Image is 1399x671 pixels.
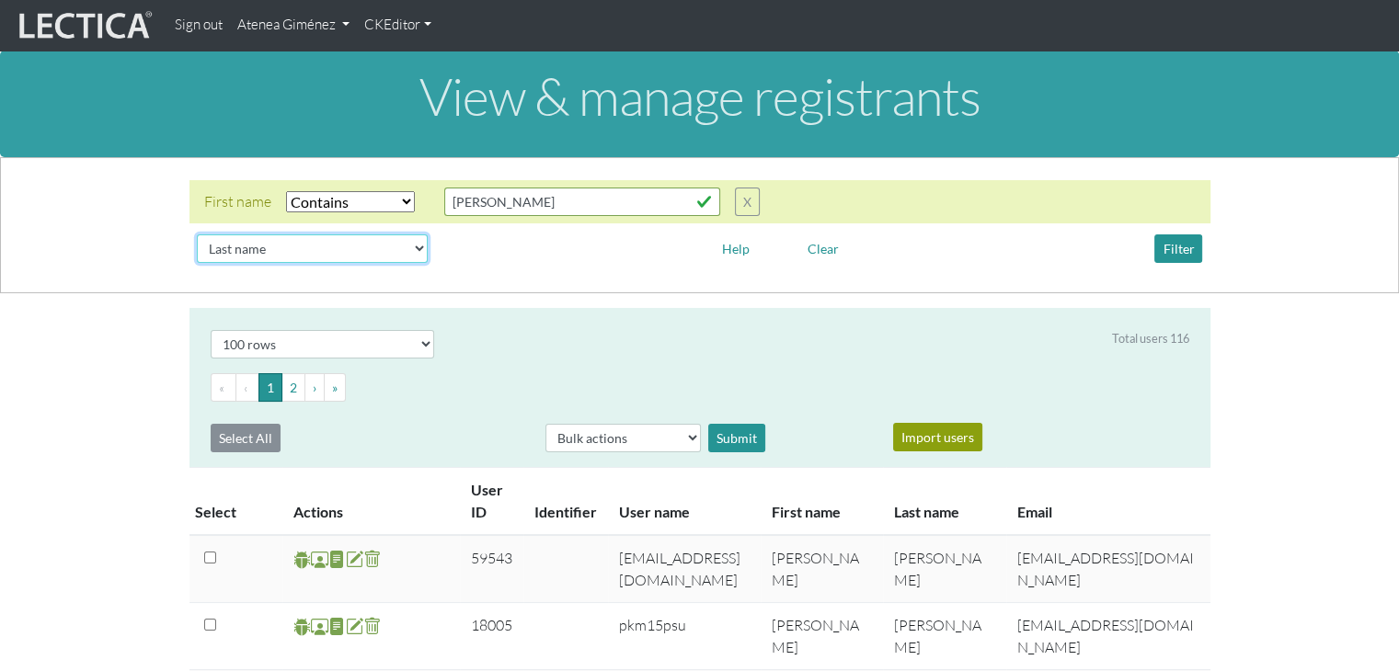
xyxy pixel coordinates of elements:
td: 18005 [460,602,523,669]
span: Staff [311,549,328,570]
a: CKEditor [357,7,439,43]
h1: View & manage registrants [15,68,1384,125]
button: Go to last page [324,373,346,402]
td: [EMAIL_ADDRESS][DOMAIN_NAME] [1006,602,1210,669]
th: First name [761,467,883,535]
button: Import users [893,423,982,451]
td: pkm15psu [608,602,762,669]
span: account update [346,549,363,570]
ul: Pagination [211,373,1189,402]
span: delete [363,549,381,570]
td: [PERSON_NAME] [883,535,1005,603]
td: 59543 [460,535,523,603]
td: [PERSON_NAME] [761,602,883,669]
div: Submit [708,424,765,452]
th: Email [1006,467,1210,535]
button: Go to page 1 [258,373,282,402]
th: Last name [883,467,1005,535]
td: [PERSON_NAME] [883,602,1005,669]
a: Help [714,237,758,255]
th: Select [189,467,283,535]
button: X [735,188,760,216]
button: Clear [799,234,847,263]
button: Go to page 2 [281,373,305,402]
div: First name [204,190,271,212]
th: Actions [282,467,459,535]
span: account update [346,616,363,637]
a: Atenea Giménez [230,7,357,43]
th: User name [608,467,762,535]
span: reports [328,616,346,637]
button: Filter [1154,234,1202,263]
button: Select All [211,424,281,452]
div: Total users 116 [1112,330,1189,347]
span: Staff [311,616,328,637]
img: lecticalive [15,8,153,43]
span: reports [328,549,346,570]
td: [EMAIL_ADDRESS][DOMAIN_NAME] [1006,535,1210,603]
td: [PERSON_NAME] [761,535,883,603]
a: Sign out [167,7,230,43]
th: User ID [460,467,523,535]
button: Go to next page [304,373,325,402]
button: Help [714,234,758,263]
span: delete [363,616,381,637]
th: Identifier [523,467,608,535]
td: [EMAIL_ADDRESS][DOMAIN_NAME] [608,535,762,603]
